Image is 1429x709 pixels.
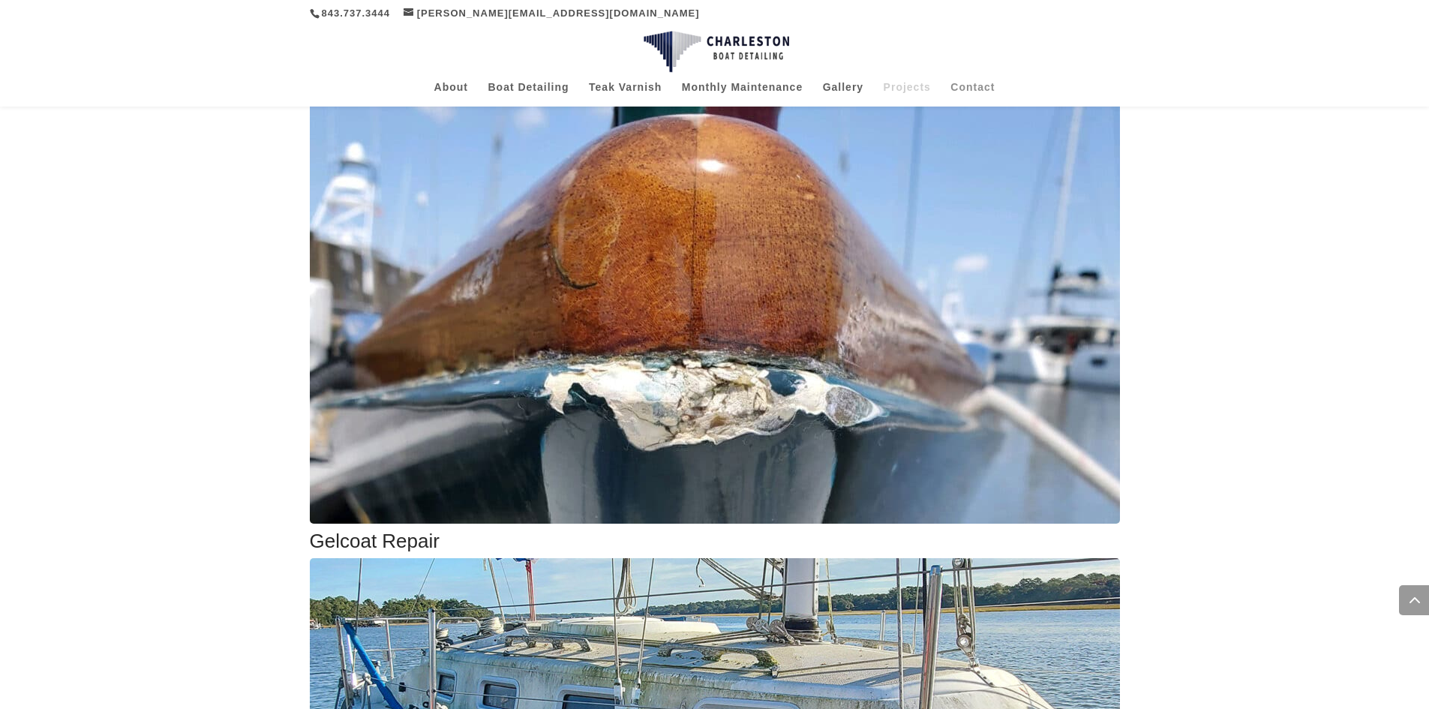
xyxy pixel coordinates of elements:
[434,82,468,107] a: About
[823,82,863,107] a: Gallery
[488,82,569,107] a: Boat Detailing
[644,31,789,73] img: Charleston Boat Detailing
[884,82,931,107] a: Projects
[950,82,995,107] a: Contact
[589,82,662,107] a: Teak Varnish
[310,92,1120,524] img: Gelcoat Repair
[682,82,803,107] a: Monthly Maintenance
[310,530,440,552] a: Gelcoat Repair
[404,8,700,19] a: [PERSON_NAME][EMAIL_ADDRESS][DOMAIN_NAME]
[322,8,391,19] a: 843.737.3444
